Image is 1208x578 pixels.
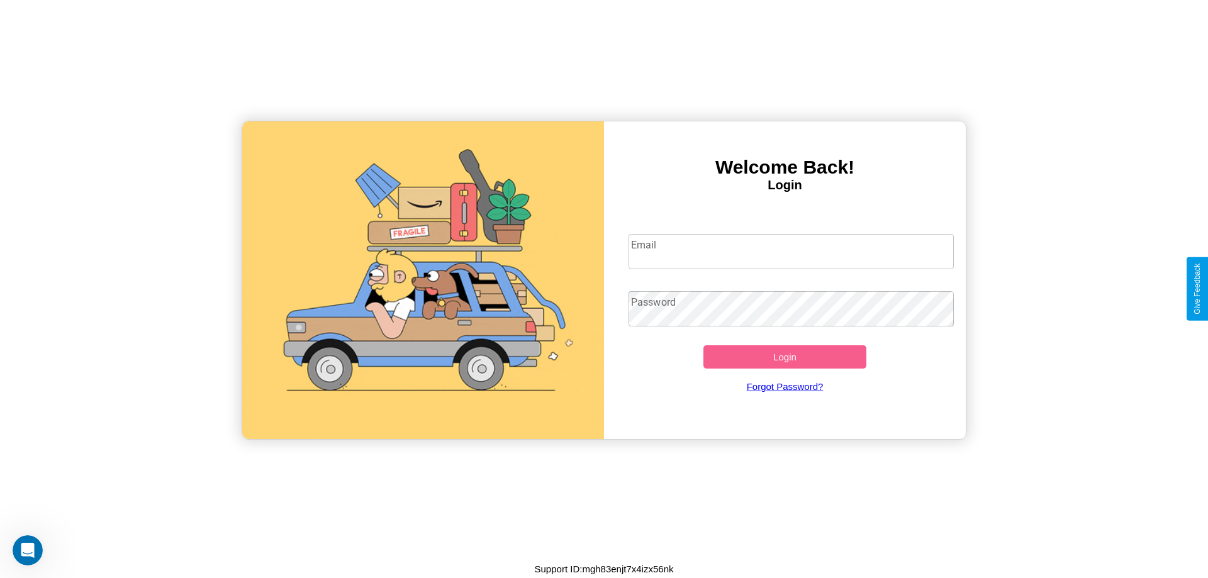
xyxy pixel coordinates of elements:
a: Forgot Password? [622,369,948,404]
iframe: Intercom live chat [13,535,43,565]
button: Login [703,345,866,369]
img: gif [242,121,604,439]
h4: Login [604,178,966,192]
div: Give Feedback [1193,264,1202,314]
h3: Welcome Back! [604,157,966,178]
p: Support ID: mgh83enjt7x4izx56nk [535,560,674,577]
